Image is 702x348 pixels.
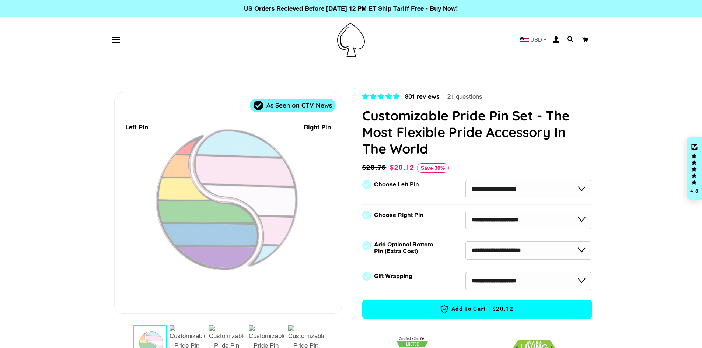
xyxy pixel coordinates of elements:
div: Click to open Judge.me floating reviews tab [687,137,702,200]
span: Add to Cart — [374,305,580,314]
label: Gift Wrapping [374,273,412,280]
h1: Customizable Pride Pin Set - The Most Flexible Pride Accessory In The World [362,107,592,157]
span: $20.12 [492,305,513,313]
span: 21 questions [447,92,482,101]
span: Save 30% [417,163,449,173]
span: $20.12 [390,164,414,171]
label: Choose Right Pin [374,212,423,218]
span: 4.83 stars [362,93,401,100]
img: Pin-Ace [337,23,365,57]
div: Right Pin [304,122,331,132]
label: Add Optional Bottom Pin (Extra Cost) [374,241,436,254]
span: 801 reviews [405,92,439,100]
div: 4.8 [690,189,699,193]
label: Choose Left Pin [374,181,419,188]
span: USD [530,37,542,42]
div: 1 / 7 [115,92,342,313]
button: Add to Cart —$20.12 [362,300,592,319]
span: $28.75 [362,162,388,173]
